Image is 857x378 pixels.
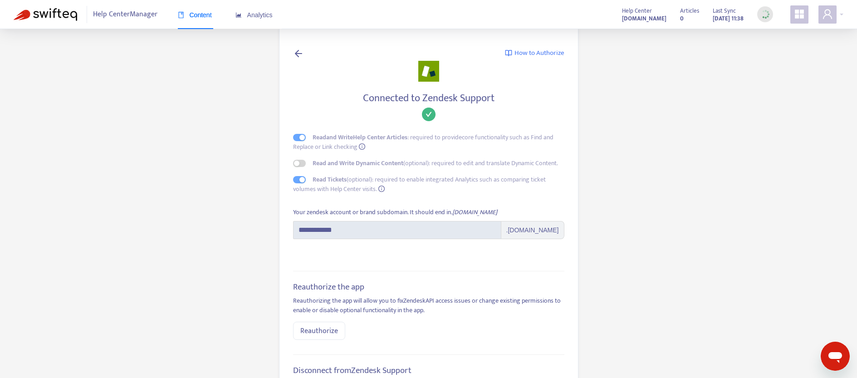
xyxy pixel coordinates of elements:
[680,14,684,24] strong: 0
[178,11,212,19] span: Content
[300,325,338,337] span: Reauthorize
[759,9,771,20] img: sync_loading.0b5143dde30e3a21642e.gif
[359,143,365,150] span: info-circle
[293,366,564,376] h5: Disconnect from Zendesk Support
[14,8,77,21] img: Swifteq
[505,49,512,57] img: image-link
[293,207,497,217] div: Your zendesk account or brand subdomain. It should end in
[293,92,564,104] h4: Connected to Zendesk Support
[235,12,242,18] span: area-chart
[622,6,652,16] span: Help Center
[293,296,564,315] p: Reauthorizing the app will allow you to fix Zendesk API access issues or change existing permissi...
[235,11,273,19] span: Analytics
[451,207,497,217] i: .[DOMAIN_NAME]
[713,6,736,16] span: Last Sync
[622,13,666,24] a: [DOMAIN_NAME]
[622,14,666,24] strong: [DOMAIN_NAME]
[821,342,850,371] iframe: Button to launch messaging window, conversation in progress
[313,174,347,185] strong: Read Tickets
[313,158,403,168] strong: Read and Write Dynamic Content
[293,282,564,293] h5: Reauthorize the app
[293,322,345,340] button: Reauthorize
[418,61,439,82] img: zendesk_support.png
[422,108,436,121] span: check-circle
[313,132,407,142] strong: Read and Write Help Center Articles
[505,48,564,59] a: How to Authorize
[713,14,744,24] strong: [DATE] 11:38
[293,174,546,194] span: (optional): required to enable integrated Analytics such as comparing ticket volumes with Help Ce...
[313,158,558,168] span: (optional): required to edit and translate Dynamic Content.
[178,12,184,18] span: book
[501,221,564,239] span: .[DOMAIN_NAME]
[822,9,833,20] span: user
[794,9,805,20] span: appstore
[293,132,553,152] span: : required to provide core functionality such as Find and Replace or Link checking
[378,186,385,192] span: info-circle
[514,48,564,59] span: How to Authorize
[680,6,699,16] span: Articles
[93,6,157,23] span: Help Center Manager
